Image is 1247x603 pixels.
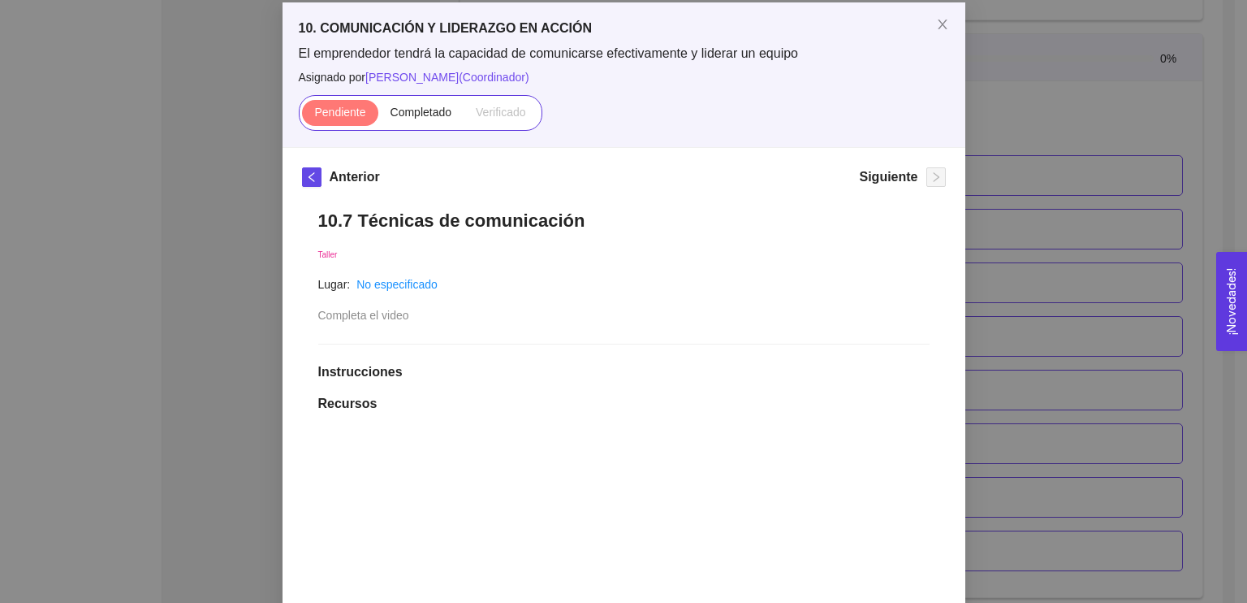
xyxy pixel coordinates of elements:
h5: 10. COMUNICACIÓN Y LIDERAZGO EN ACCIÓN [299,19,949,38]
article: Lugar: [318,275,351,293]
span: El emprendedor tendrá la capacidad de comunicarse efectivamente y liderar un equipo [299,45,949,63]
h1: Instrucciones [318,364,930,380]
span: Taller [318,250,338,259]
h5: Anterior [330,167,380,187]
span: Completa el video [318,309,409,322]
span: Completado [390,106,452,119]
span: Verificado [476,106,525,119]
button: right [926,167,946,187]
h5: Siguiente [859,167,917,187]
span: close [936,18,949,31]
a: No especificado [356,278,438,291]
h1: Recursos [318,396,930,412]
button: left [302,167,321,187]
span: [PERSON_NAME] ( Coordinador ) [365,71,529,84]
span: left [303,171,321,183]
span: Pendiente [314,106,365,119]
span: Asignado por [299,68,949,86]
button: Close [920,2,965,48]
button: Open Feedback Widget [1216,252,1247,351]
h1: 10.7 Técnicas de comunicación [318,210,930,232]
